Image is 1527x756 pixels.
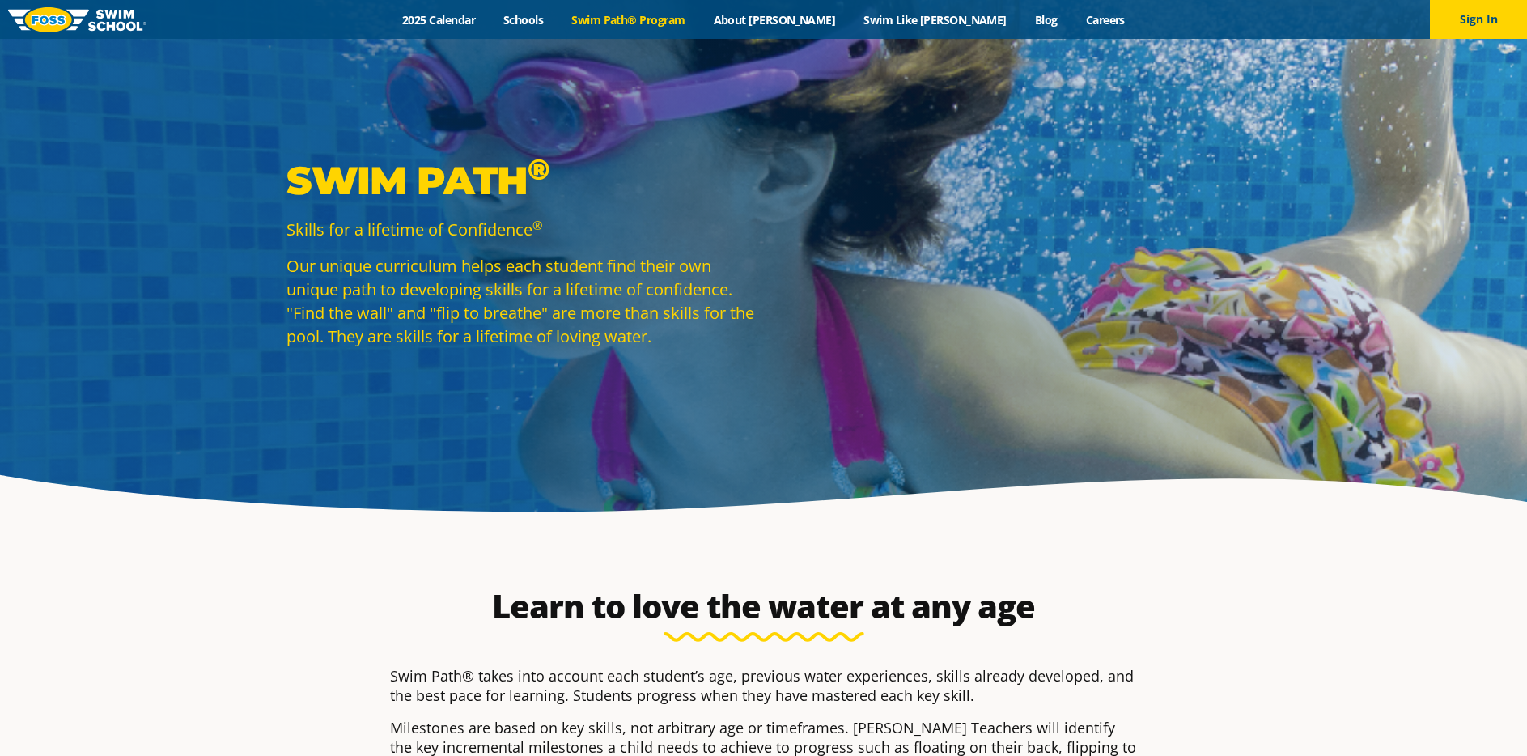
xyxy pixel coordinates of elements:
sup: ® [532,217,542,233]
a: 2025 Calendar [388,12,490,28]
img: FOSS Swim School Logo [8,7,146,32]
a: Blog [1020,12,1071,28]
p: Skills for a lifetime of Confidence [286,218,756,241]
a: Schools [490,12,558,28]
p: Swim Path [286,156,756,205]
p: Our unique curriculum helps each student find their own unique path to developing skills for a li... [286,254,756,348]
a: Swim Like [PERSON_NAME] [850,12,1021,28]
a: Swim Path® Program [558,12,699,28]
sup: ® [528,151,549,187]
a: About [PERSON_NAME] [699,12,850,28]
h2: Learn to love the water at any age [382,587,1146,626]
p: Swim Path® takes into account each student’s age, previous water experiences, skills already deve... [390,666,1138,705]
a: Careers [1071,12,1139,28]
